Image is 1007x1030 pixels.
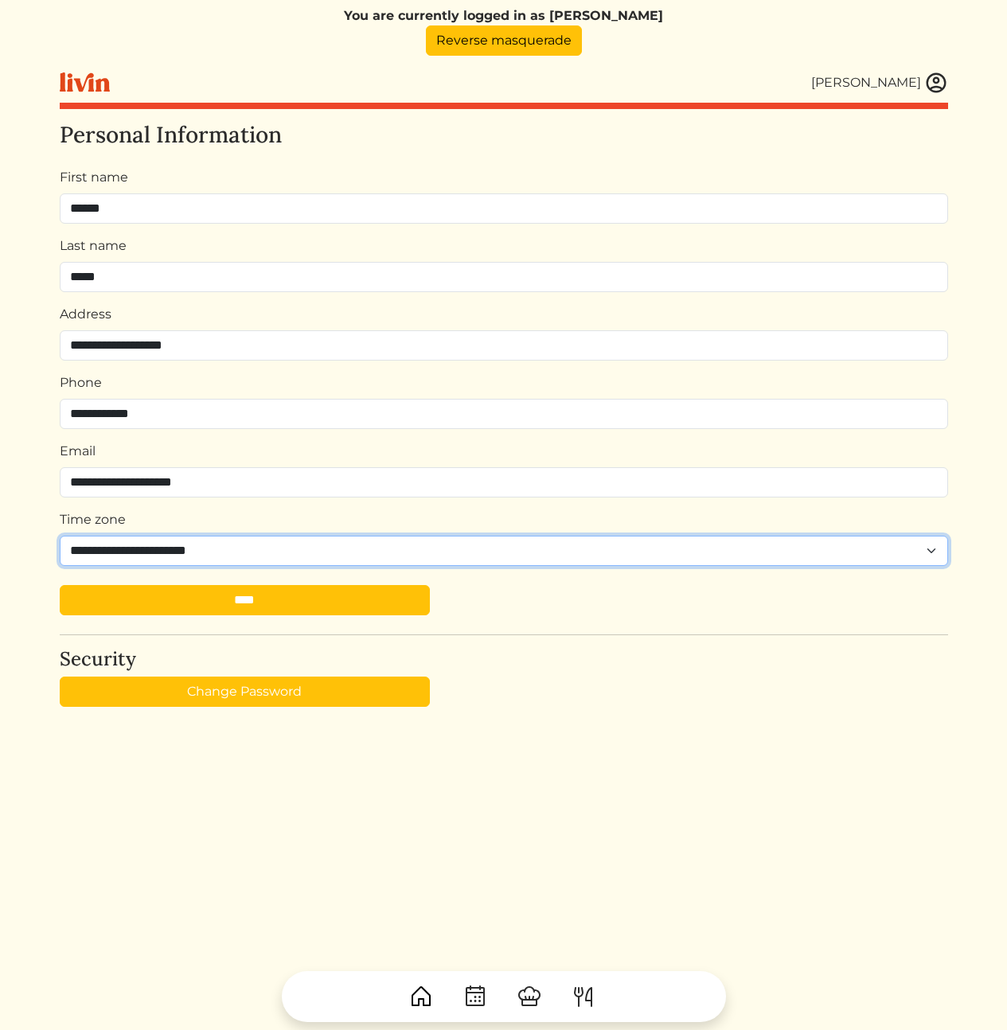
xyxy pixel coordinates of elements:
[408,984,434,1009] img: House-9bf13187bcbb5817f509fe5e7408150f90897510c4275e13d0d5fca38e0b5951.svg
[60,648,948,671] h4: Security
[60,122,948,149] h3: Personal Information
[60,72,110,92] img: livin-logo-a0d97d1a881af30f6274990eb6222085a2533c92bbd1e4f22c21b4f0d0e3210c.svg
[571,984,596,1009] img: ForkKnife-55491504ffdb50bab0c1e09e7649658475375261d09fd45db06cec23bce548bf.svg
[60,442,96,461] label: Email
[517,984,542,1009] img: ChefHat-a374fb509e4f37eb0702ca99f5f64f3b6956810f32a249b33092029f8484b388.svg
[60,305,111,324] label: Address
[463,984,488,1009] img: CalendarDots-5bcf9d9080389f2a281d69619e1c85352834be518fbc73d9501aef674afc0d57.svg
[60,677,430,707] a: Change Password
[811,73,921,92] div: [PERSON_NAME]
[924,71,948,95] img: user_account-e6e16d2ec92f44fc35f99ef0dc9cddf60790bfa021a6ecb1c896eb5d2907b31c.svg
[60,168,128,187] label: First name
[60,510,126,529] label: Time zone
[60,373,102,392] label: Phone
[60,236,127,256] label: Last name
[426,25,582,56] a: Reverse masquerade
